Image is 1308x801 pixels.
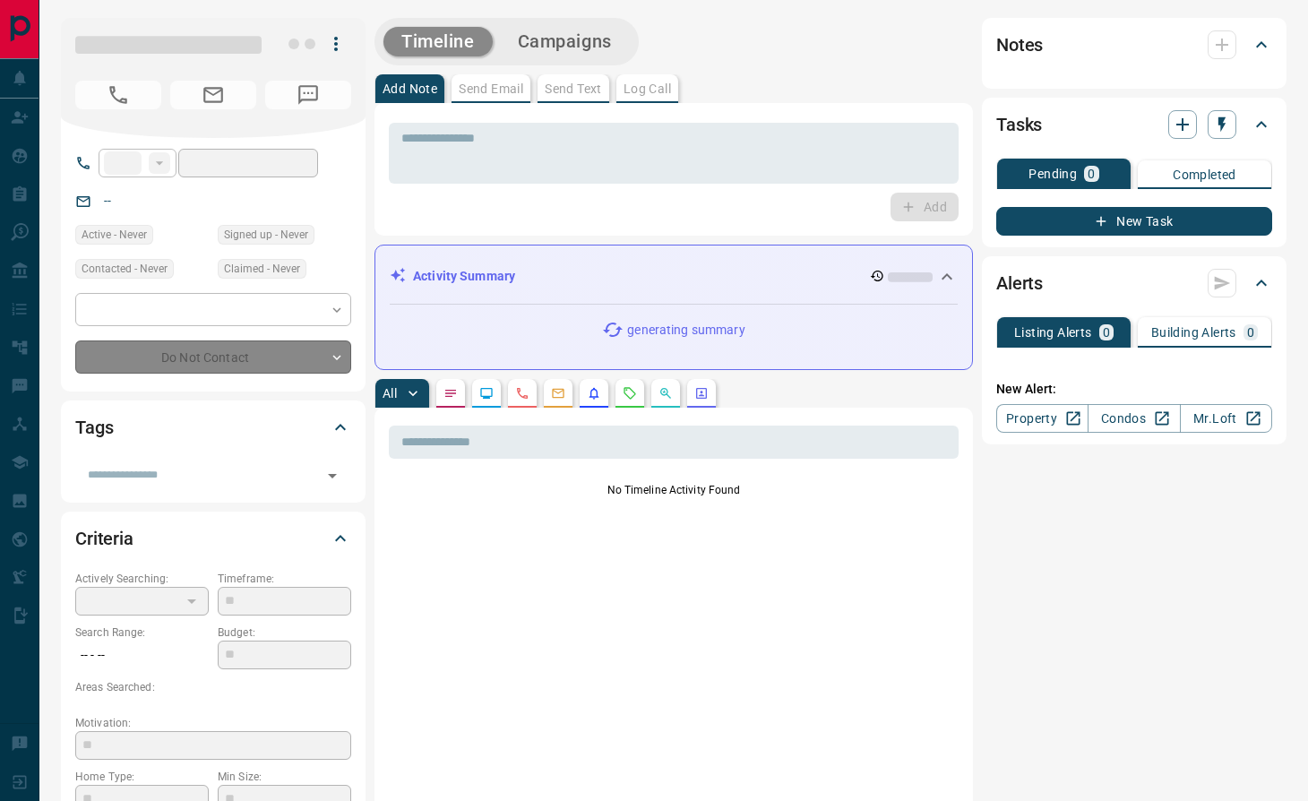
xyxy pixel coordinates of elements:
[75,571,209,587] p: Actively Searching:
[104,194,111,208] a: --
[996,269,1043,297] h2: Alerts
[170,81,256,109] span: No Email
[75,641,209,670] p: -- - --
[383,387,397,400] p: All
[75,524,133,553] h2: Criteria
[500,27,630,56] button: Campaigns
[82,226,147,244] span: Active - Never
[265,81,351,109] span: No Number
[75,517,351,560] div: Criteria
[443,386,458,400] svg: Notes
[1180,404,1272,433] a: Mr.Loft
[389,482,959,498] p: No Timeline Activity Found
[383,27,493,56] button: Timeline
[627,321,744,340] p: generating summary
[390,260,958,293] div: Activity Summary
[82,260,168,278] span: Contacted - Never
[996,30,1043,59] h2: Notes
[383,82,437,95] p: Add Note
[218,571,351,587] p: Timeframe:
[320,463,345,488] button: Open
[218,769,351,785] p: Min Size:
[587,386,601,400] svg: Listing Alerts
[996,23,1272,66] div: Notes
[658,386,673,400] svg: Opportunities
[75,679,351,695] p: Areas Searched:
[1088,168,1095,180] p: 0
[1028,168,1077,180] p: Pending
[996,110,1042,139] h2: Tasks
[224,226,308,244] span: Signed up - Never
[224,260,300,278] span: Claimed - Never
[75,81,161,109] span: No Number
[1173,168,1236,181] p: Completed
[623,386,637,400] svg: Requests
[515,386,529,400] svg: Calls
[75,715,351,731] p: Motivation:
[218,624,351,641] p: Budget:
[75,624,209,641] p: Search Range:
[479,386,494,400] svg: Lead Browsing Activity
[1088,404,1180,433] a: Condos
[1247,326,1254,339] p: 0
[1103,326,1110,339] p: 0
[413,267,515,286] p: Activity Summary
[75,406,351,449] div: Tags
[1014,326,1092,339] p: Listing Alerts
[694,386,709,400] svg: Agent Actions
[996,404,1089,433] a: Property
[996,262,1272,305] div: Alerts
[996,103,1272,146] div: Tasks
[551,386,565,400] svg: Emails
[75,340,351,374] div: Do Not Contact
[1151,326,1236,339] p: Building Alerts
[75,769,209,785] p: Home Type:
[996,207,1272,236] button: New Task
[996,380,1272,399] p: New Alert:
[75,413,113,442] h2: Tags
